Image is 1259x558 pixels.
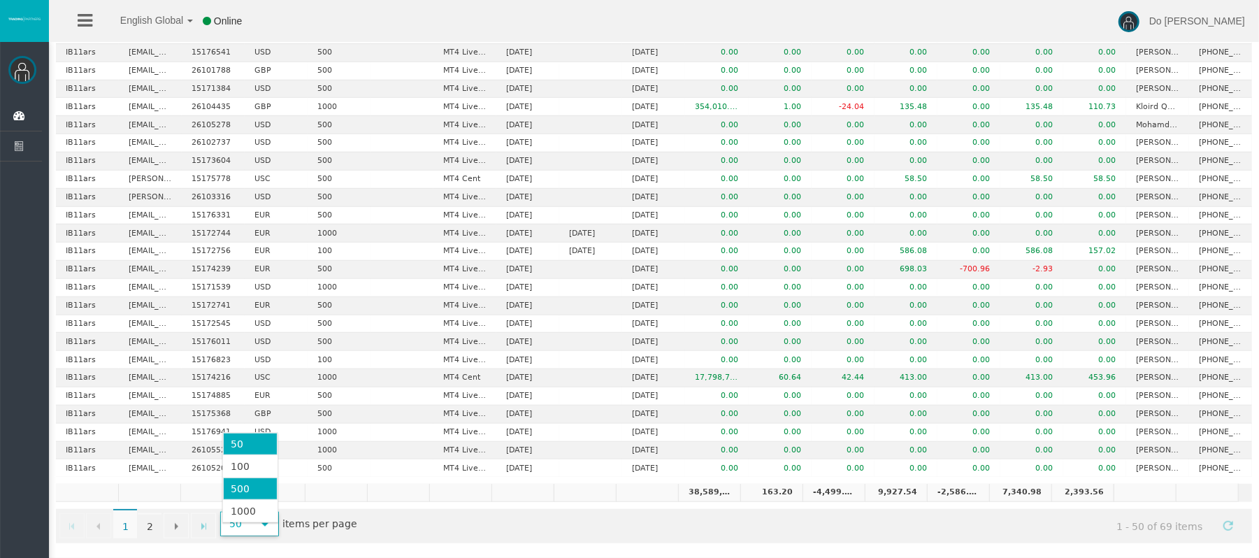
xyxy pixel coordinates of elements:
[308,116,370,134] td: 500
[245,279,308,297] td: USD
[433,80,496,99] td: MT4 LiveFloatingSpreadAccount
[622,134,685,152] td: [DATE]
[496,315,559,334] td: [DATE]
[937,315,1000,334] td: 0.00
[1000,261,1063,279] td: -2.93
[433,224,496,243] td: MT4 LiveFloatingSpreadAccount
[245,224,308,243] td: EUR
[245,243,308,261] td: EUR
[119,98,182,116] td: [EMAIL_ADDRESS][DOMAIN_NAME]
[56,152,119,171] td: IB11ars
[182,333,245,351] td: 15176011
[937,80,1000,99] td: 0.00
[119,315,182,334] td: [EMAIL_ADDRESS][DOMAIN_NAME]
[749,189,812,207] td: 0.00
[875,297,937,315] td: 0.00
[182,315,245,334] td: 15172545
[433,116,496,134] td: MT4 LiveFixedSpreadAccount
[1126,171,1189,189] td: [PERSON_NAME]
[496,80,559,99] td: [DATE]
[749,224,812,243] td: 0.00
[559,243,622,261] td: [DATE]
[875,152,937,171] td: 0.00
[119,243,182,261] td: [EMAIL_ADDRESS][DOMAIN_NAME]
[119,44,182,62] td: [EMAIL_ADDRESS][DOMAIN_NAME]
[812,134,875,152] td: 0.00
[1149,15,1245,27] span: Do [PERSON_NAME]
[182,243,245,261] td: 15172756
[245,351,308,369] td: USD
[433,261,496,279] td: MT4 LiveFloatingSpreadAccount
[56,62,119,80] td: IB11ars
[182,261,245,279] td: 15174239
[937,62,1000,80] td: 0.00
[1063,116,1126,134] td: 0.00
[1063,134,1126,152] td: 0.00
[749,279,812,297] td: 0.00
[1189,279,1252,297] td: [PHONE_NUMBER]
[685,279,748,297] td: 0.00
[812,62,875,80] td: 0.00
[433,243,496,261] td: MT4 LiveFloatingSpreadAccount
[182,171,245,189] td: 15175778
[245,189,308,207] td: USD
[56,134,119,152] td: IB11ars
[622,315,685,334] td: [DATE]
[496,116,559,134] td: [DATE]
[685,297,748,315] td: 0.00
[685,152,748,171] td: 0.00
[622,171,685,189] td: [DATE]
[622,207,685,225] td: [DATE]
[812,224,875,243] td: 0.00
[496,207,559,225] td: [DATE]
[119,80,182,99] td: [EMAIL_ADDRESS][DOMAIN_NAME]
[685,261,748,279] td: 0.00
[749,116,812,134] td: 0.00
[1189,171,1252,189] td: [PHONE_NUMBER]
[433,333,496,351] td: MT4 LiveFloatingSpreadAccount
[1000,315,1063,334] td: 0.00
[56,333,119,351] td: IB11ars
[875,116,937,134] td: 0.00
[182,134,245,152] td: 26102737
[119,351,182,369] td: [EMAIL_ADDRESS][DOMAIN_NAME]
[182,279,245,297] td: 15171539
[622,44,685,62] td: [DATE]
[1189,297,1252,315] td: [PHONE_NUMBER]
[1126,189,1189,207] td: [PERSON_NAME]
[433,279,496,297] td: MT4 LiveFloatingSpreadAccount
[496,224,559,243] td: [DATE]
[496,62,559,80] td: [DATE]
[685,62,748,80] td: 0.00
[812,261,875,279] td: 0.00
[622,279,685,297] td: [DATE]
[496,189,559,207] td: [DATE]
[245,98,308,116] td: GBP
[622,152,685,171] td: [DATE]
[119,152,182,171] td: [EMAIL_ADDRESS][DOMAIN_NAME]
[749,315,812,334] td: 0.00
[1000,116,1063,134] td: 0.00
[308,224,370,243] td: 1000
[245,62,308,80] td: GBP
[308,80,370,99] td: 500
[1126,297,1189,315] td: [PERSON_NAME]
[749,171,812,189] td: 0.00
[1000,171,1063,189] td: 58.50
[245,333,308,351] td: USD
[308,171,370,189] td: 500
[812,279,875,297] td: 0.00
[308,297,370,315] td: 500
[119,207,182,225] td: [EMAIL_ADDRESS][DOMAIN_NAME]
[496,98,559,116] td: [DATE]
[875,62,937,80] td: 0.00
[119,224,182,243] td: [EMAIL_ADDRESS][DOMAIN_NAME]
[496,261,559,279] td: [DATE]
[245,261,308,279] td: EUR
[1189,134,1252,152] td: [PHONE_NUMBER]
[1000,80,1063,99] td: 0.00
[56,189,119,207] td: IB11ars
[1000,207,1063,225] td: 0.00
[875,261,937,279] td: 698.03
[182,116,245,134] td: 26105278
